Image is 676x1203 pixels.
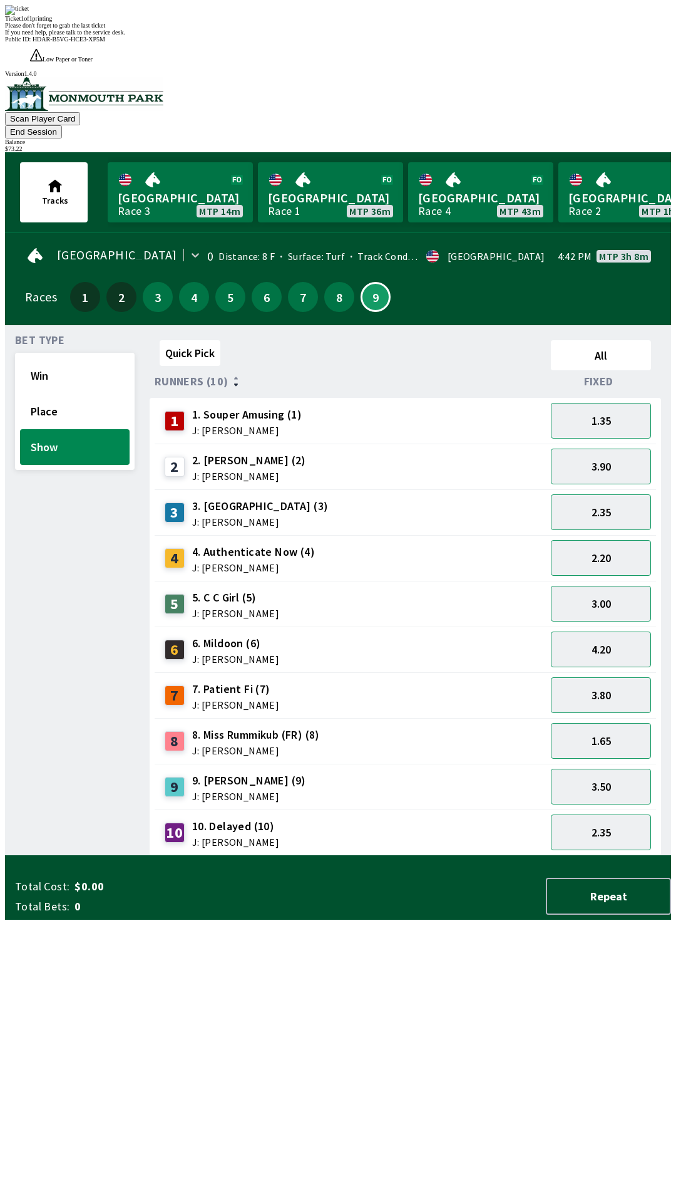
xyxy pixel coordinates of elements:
[192,590,279,606] span: 5. C C Girl (5)
[25,292,57,302] div: Races
[207,251,213,261] div: 0
[324,282,354,312] button: 8
[557,889,660,904] span: Repeat
[5,22,671,29] div: Please don't forget to grab the last ticket
[20,358,130,393] button: Win
[551,769,651,805] button: 3.50
[192,837,279,847] span: J: [PERSON_NAME]
[146,293,170,301] span: 3
[5,125,62,138] button: End Session
[165,411,185,431] div: 1
[192,773,306,789] span: 9. [PERSON_NAME] (9)
[556,348,645,363] span: All
[179,282,209,312] button: 4
[165,777,185,797] div: 9
[591,642,611,657] span: 4.20
[5,5,29,15] img: ticket
[192,700,279,710] span: J: [PERSON_NAME]
[165,823,185,843] div: 10
[546,878,671,915] button: Repeat
[551,540,651,576] button: 2.20
[42,195,68,206] span: Tracks
[192,608,279,618] span: J: [PERSON_NAME]
[448,251,545,261] div: [GEOGRAPHIC_DATA]
[15,879,69,894] span: Total Cost:
[199,206,240,216] span: MTP 14m
[118,206,150,216] div: Race 3
[20,162,88,222] button: Tracks
[551,494,651,530] button: 2.35
[345,250,455,263] span: Track Condition: Firm
[591,551,611,565] span: 2.20
[106,282,136,312] button: 2
[591,596,611,611] span: 3.00
[165,731,185,751] div: 8
[108,162,253,222] a: [GEOGRAPHIC_DATA]Race 3MTP 14m
[15,899,69,914] span: Total Bets:
[268,206,300,216] div: Race 1
[118,190,243,206] span: [GEOGRAPHIC_DATA]
[215,282,245,312] button: 5
[192,517,329,527] span: J: [PERSON_NAME]
[361,282,391,312] button: 9
[43,56,93,63] span: Low Paper or Toner
[551,586,651,622] button: 3.00
[5,36,671,43] div: Public ID:
[551,632,651,667] button: 4.20
[165,548,185,568] div: 4
[546,375,656,388] div: Fixed
[591,688,611,702] span: 3.80
[20,393,130,429] button: Place
[591,779,611,794] span: 3.50
[551,677,651,713] button: 3.80
[5,112,80,125] button: Scan Player Card
[599,251,648,261] span: MTP 3h 8m
[558,251,592,261] span: 4:42 PM
[268,190,393,206] span: [GEOGRAPHIC_DATA]
[192,681,279,697] span: 7. Patient Fi (7)
[584,377,613,387] span: Fixed
[110,293,133,301] span: 2
[165,594,185,614] div: 5
[165,640,185,660] div: 6
[192,425,302,435] span: J: [PERSON_NAME]
[73,293,97,301] span: 1
[192,727,320,743] span: 8. Miss Rummikub (FR) (8)
[182,293,206,301] span: 4
[192,635,279,652] span: 6. Mildoon (6)
[155,377,228,387] span: Runners (10)
[551,815,651,850] button: 2.35
[20,429,130,465] button: Show
[192,471,306,481] span: J: [PERSON_NAME]
[349,206,391,216] span: MTP 36m
[57,250,177,260] span: [GEOGRAPHIC_DATA]
[365,294,386,300] span: 9
[165,503,185,523] div: 3
[192,544,315,560] span: 4. Authenticate Now (4)
[255,293,279,301] span: 6
[591,459,611,474] span: 3.90
[291,293,315,301] span: 7
[192,407,302,423] span: 1. Souper Amusing (1)
[74,879,272,894] span: $0.00
[591,505,611,519] span: 2.35
[155,375,546,388] div: Runners (10)
[192,654,279,664] span: J: [PERSON_NAME]
[31,440,119,454] span: Show
[165,457,185,477] div: 2
[143,282,173,312] button: 3
[5,70,671,77] div: Version 1.4.0
[591,734,611,748] span: 1.65
[192,452,306,469] span: 2. [PERSON_NAME] (2)
[165,685,185,706] div: 7
[551,449,651,484] button: 3.90
[258,162,403,222] a: [GEOGRAPHIC_DATA]Race 1MTP 36m
[31,404,119,419] span: Place
[192,563,315,573] span: J: [PERSON_NAME]
[218,250,275,263] span: Distance: 8 F
[327,293,351,301] span: 8
[74,899,272,914] span: 0
[15,335,64,345] span: Bet Type
[288,282,318,312] button: 7
[551,723,651,759] button: 1.65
